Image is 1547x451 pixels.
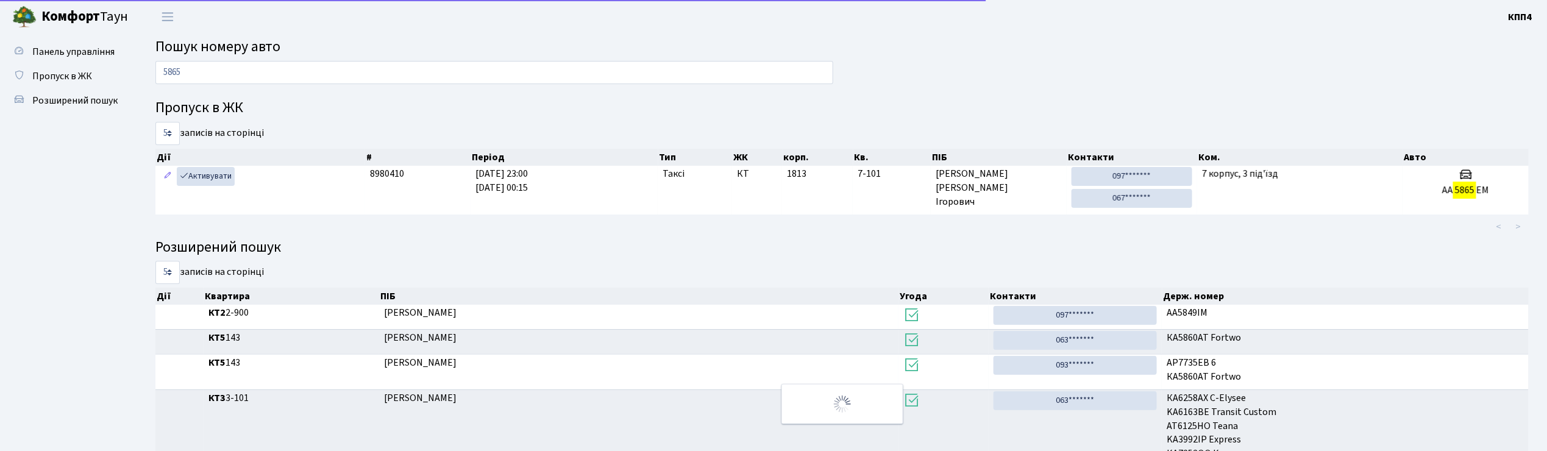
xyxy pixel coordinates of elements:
[936,167,1061,209] span: [PERSON_NAME] [PERSON_NAME] Ігорович
[155,61,833,84] input: Пошук
[658,149,733,166] th: Тип
[155,239,1529,257] h4: Розширений пошук
[155,122,264,145] label: записів на сторінці
[737,167,777,181] span: КТ
[160,167,175,186] a: Редагувати
[853,149,931,166] th: Кв.
[41,7,100,26] b: Комфорт
[858,167,926,181] span: 7-101
[379,288,898,305] th: ПІБ
[204,288,380,305] th: Квартира
[1162,288,1529,305] th: Держ. номер
[208,391,226,405] b: КТ3
[208,356,226,369] b: КТ5
[384,306,457,319] span: [PERSON_NAME]
[155,36,280,57] span: Пошук номеру авто
[208,306,226,319] b: КТ2
[6,88,128,113] a: Розширений пошук
[32,45,115,59] span: Панель управління
[155,261,264,284] label: записів на сторінці
[1403,149,1529,166] th: Авто
[384,331,457,344] span: [PERSON_NAME]
[155,122,180,145] select: записів на сторінці
[32,94,118,107] span: Розширений пошук
[1509,10,1532,24] a: КПП4
[787,167,806,180] span: 1813
[931,149,1067,166] th: ПІБ
[783,149,853,166] th: корп.
[384,391,457,405] span: [PERSON_NAME]
[208,331,375,345] span: 143
[1407,185,1524,196] h5: АА ЕМ
[12,5,37,29] img: logo.png
[155,261,180,284] select: записів на сторінці
[208,391,375,405] span: 3-101
[898,288,989,305] th: Угода
[370,167,404,180] span: 8980410
[6,40,128,64] a: Панель управління
[208,356,375,370] span: 143
[475,167,528,194] span: [DATE] 23:00 [DATE] 00:15
[384,356,457,369] span: [PERSON_NAME]
[155,99,1529,117] h4: Пропуск в ЖК
[41,7,128,27] span: Таун
[663,167,685,181] span: Таксі
[6,64,128,88] a: Пропуск в ЖК
[208,331,226,344] b: КТ5
[1198,149,1404,166] th: Ком.
[1202,167,1278,180] span: 7 корпус, 3 під'їзд
[733,149,783,166] th: ЖК
[1453,182,1476,199] mark: 5865
[152,7,183,27] button: Переключити навігацію
[32,69,92,83] span: Пропуск в ЖК
[208,306,375,320] span: 2-900
[1167,356,1524,384] span: АР7735ЕВ 6 КА5860АТ Fortwo
[471,149,658,166] th: Період
[1067,149,1198,166] th: Контакти
[177,167,235,186] a: Активувати
[1167,331,1524,345] span: КА5860АТ Fortwo
[989,288,1162,305] th: Контакти
[365,149,471,166] th: #
[155,288,204,305] th: Дії
[1167,306,1524,320] span: AA5849IM
[833,394,852,414] img: Обробка...
[155,149,365,166] th: Дії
